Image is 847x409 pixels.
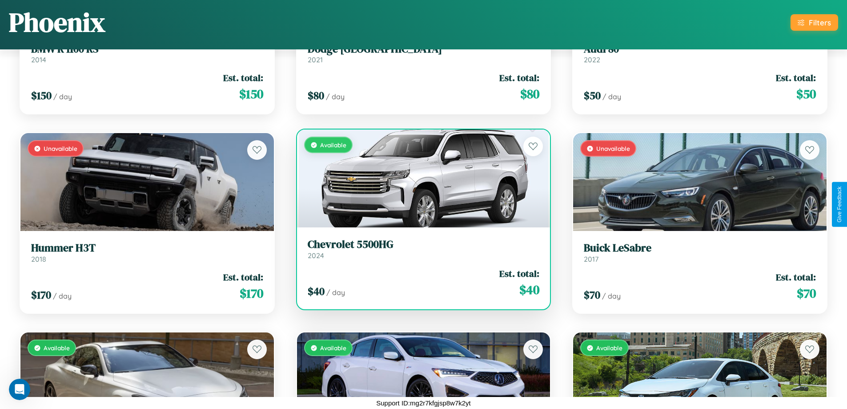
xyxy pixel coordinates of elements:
[584,255,598,263] span: 2017
[584,88,601,103] span: $ 50
[31,43,263,65] a: BMW R 1100 RS2014
[499,71,539,84] span: Est. total:
[308,43,540,56] h3: Dodge [GEOGRAPHIC_DATA]
[31,88,52,103] span: $ 150
[602,92,621,101] span: / day
[308,55,323,64] span: 2021
[308,284,325,299] span: $ 40
[791,14,838,31] button: Filters
[308,88,324,103] span: $ 80
[584,242,816,255] h3: Buick LeSabre
[596,344,622,352] span: Available
[776,71,816,84] span: Est. total:
[326,288,345,297] span: / day
[797,284,816,302] span: $ 70
[326,92,345,101] span: / day
[223,71,263,84] span: Est. total:
[53,292,72,300] span: / day
[584,288,600,302] span: $ 70
[796,85,816,103] span: $ 50
[499,267,539,280] span: Est. total:
[44,344,70,352] span: Available
[836,186,843,223] div: Give Feedback
[584,55,600,64] span: 2022
[308,43,540,65] a: Dodge [GEOGRAPHIC_DATA]2021
[31,255,46,263] span: 2018
[223,271,263,283] span: Est. total:
[596,145,630,152] span: Unavailable
[239,85,263,103] span: $ 150
[320,141,346,149] span: Available
[31,288,51,302] span: $ 170
[520,85,539,103] span: $ 80
[9,4,105,40] h1: Phoenix
[308,251,324,260] span: 2024
[44,145,77,152] span: Unavailable
[776,271,816,283] span: Est. total:
[519,281,539,299] span: $ 40
[31,242,263,255] h3: Hummer H3T
[9,379,30,400] iframe: Intercom live chat
[584,43,816,65] a: Audi 802022
[31,242,263,263] a: Hummer H3T2018
[809,18,831,27] div: Filters
[31,55,46,64] span: 2014
[308,238,540,251] h3: Chevrolet 5500HG
[320,344,346,352] span: Available
[240,284,263,302] span: $ 170
[376,397,471,409] p: Support ID: mg2r7kfgjsp8w7k2yt
[53,92,72,101] span: / day
[308,238,540,260] a: Chevrolet 5500HG2024
[602,292,621,300] span: / day
[584,242,816,263] a: Buick LeSabre2017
